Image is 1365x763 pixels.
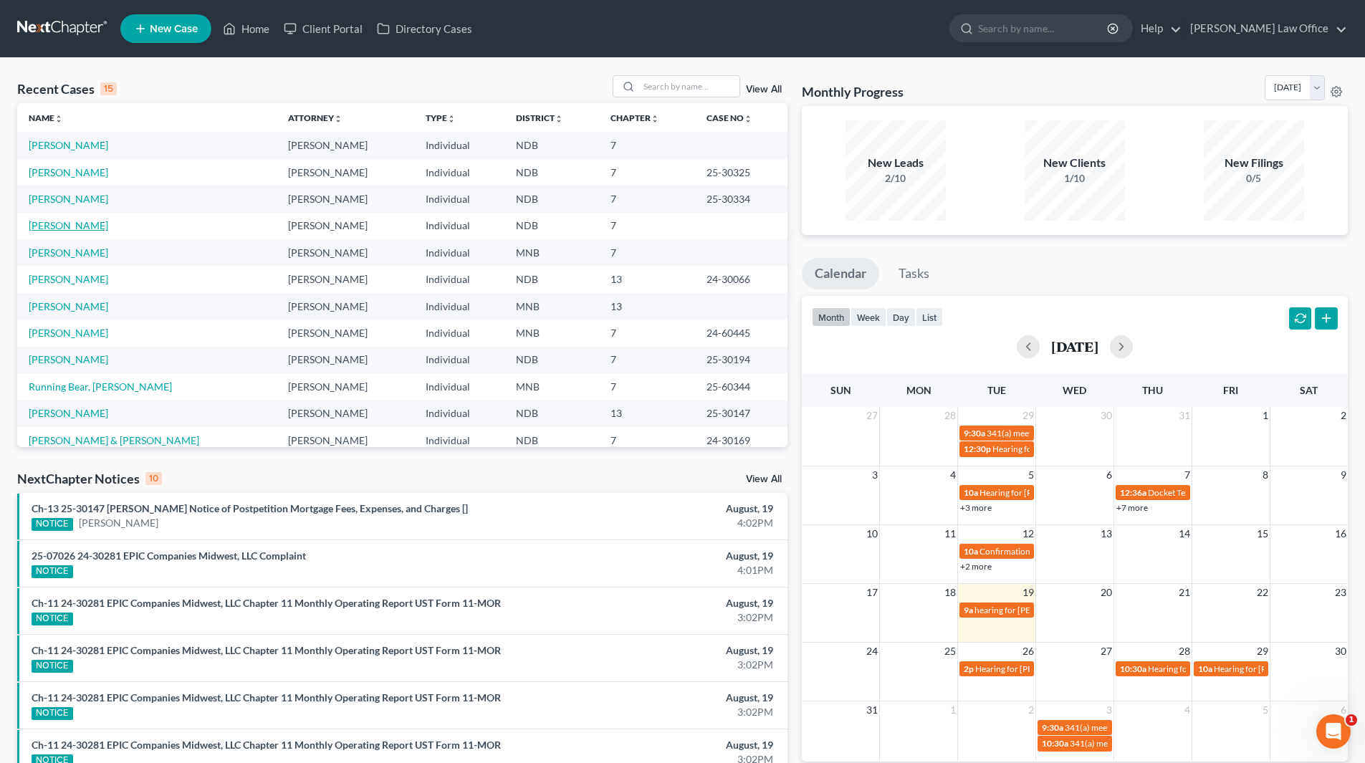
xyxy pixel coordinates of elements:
[695,373,787,400] td: 25-60344
[830,384,851,396] span: Sun
[1339,701,1348,719] span: 6
[216,16,277,42] a: Home
[277,159,414,186] td: [PERSON_NAME]
[370,16,479,42] a: Directory Cases
[1051,339,1098,354] h2: [DATE]
[288,112,343,123] a: Attorneyunfold_more
[32,550,306,562] a: 25-07026 24-30281 EPIC Companies Midwest, LLC Complaint
[1177,407,1192,424] span: 31
[277,186,414,212] td: [PERSON_NAME]
[1099,643,1113,660] span: 27
[555,115,563,123] i: unfold_more
[695,159,787,186] td: 25-30325
[975,663,1087,674] span: Hearing for [PERSON_NAME]
[812,307,851,327] button: month
[29,300,108,312] a: [PERSON_NAME]
[943,525,957,542] span: 11
[32,644,501,656] a: Ch-11 24-30281 EPIC Companies Midwest, LLC Chapter 11 Monthly Operating Report UST Form 11-MOR
[949,466,957,484] span: 4
[1027,701,1035,719] span: 2
[1027,466,1035,484] span: 5
[960,502,992,513] a: +3 more
[943,584,957,601] span: 18
[1065,722,1203,733] span: 341(a) meeting for [PERSON_NAME]
[1204,171,1304,186] div: 0/5
[277,373,414,400] td: [PERSON_NAME]
[1177,643,1192,660] span: 28
[100,82,117,95] div: 15
[414,213,504,239] td: Individual
[974,605,1154,615] span: hearing for [PERSON_NAME] [PERSON_NAME]
[1261,466,1270,484] span: 8
[599,347,695,373] td: 7
[599,427,695,454] td: 7
[964,443,991,454] span: 12:30p
[29,407,108,419] a: [PERSON_NAME]
[886,307,916,327] button: day
[964,428,985,438] span: 9:30a
[277,213,414,239] td: [PERSON_NAME]
[1099,407,1113,424] span: 30
[504,186,599,212] td: NDB
[980,546,1190,557] span: Confirmation Hearing for EPIC Companies Midwest, LLC
[1183,16,1347,42] a: [PERSON_NAME] Law Office
[277,293,414,320] td: [PERSON_NAME]
[695,186,787,212] td: 25-30334
[32,613,73,625] div: NOTICE
[1183,466,1192,484] span: 7
[1042,738,1068,749] span: 10:30a
[1070,738,1208,749] span: 341(a) meeting for [PERSON_NAME]
[1021,525,1035,542] span: 12
[32,597,501,609] a: Ch-11 24-30281 EPIC Companies Midwest, LLC Chapter 11 Monthly Operating Report UST Form 11-MOR
[960,561,992,572] a: +2 more
[992,443,1173,454] span: Hearing for [PERSON_NAME] [PERSON_NAME]
[1261,701,1270,719] span: 5
[1042,722,1063,733] span: 9:30a
[32,518,73,531] div: NOTICE
[535,643,773,658] div: August, 19
[32,565,73,578] div: NOTICE
[1183,701,1192,719] span: 4
[1099,584,1113,601] span: 20
[29,273,108,285] a: [PERSON_NAME]
[1021,407,1035,424] span: 29
[504,400,599,427] td: NDB
[54,115,63,123] i: unfold_more
[802,83,904,100] h3: Monthly Progress
[414,400,504,427] td: Individual
[414,186,504,212] td: Individual
[535,610,773,625] div: 3:02PM
[1177,525,1192,542] span: 14
[871,466,879,484] span: 3
[707,112,752,123] a: Case Nounfold_more
[535,705,773,719] div: 3:02PM
[1255,643,1270,660] span: 29
[610,112,659,123] a: Chapterunfold_more
[599,400,695,427] td: 13
[535,691,773,705] div: August, 19
[865,584,879,601] span: 17
[535,563,773,577] div: 4:01PM
[980,487,1160,498] span: Hearing for [PERSON_NAME] [PERSON_NAME]
[744,115,752,123] i: unfold_more
[1105,466,1113,484] span: 6
[277,427,414,454] td: [PERSON_NAME]
[916,307,943,327] button: list
[1300,384,1318,396] span: Sat
[695,400,787,427] td: 25-30147
[29,219,108,231] a: [PERSON_NAME]
[1316,714,1351,749] iframe: Intercom live chat
[535,658,773,672] div: 3:02PM
[599,132,695,158] td: 7
[1063,384,1086,396] span: Wed
[964,663,974,674] span: 2p
[504,159,599,186] td: NDB
[1223,384,1238,396] span: Fri
[949,701,957,719] span: 1
[414,427,504,454] td: Individual
[29,112,63,123] a: Nameunfold_more
[1198,663,1212,674] span: 10a
[504,320,599,346] td: MNB
[1025,171,1125,186] div: 1/10
[535,516,773,530] div: 4:02PM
